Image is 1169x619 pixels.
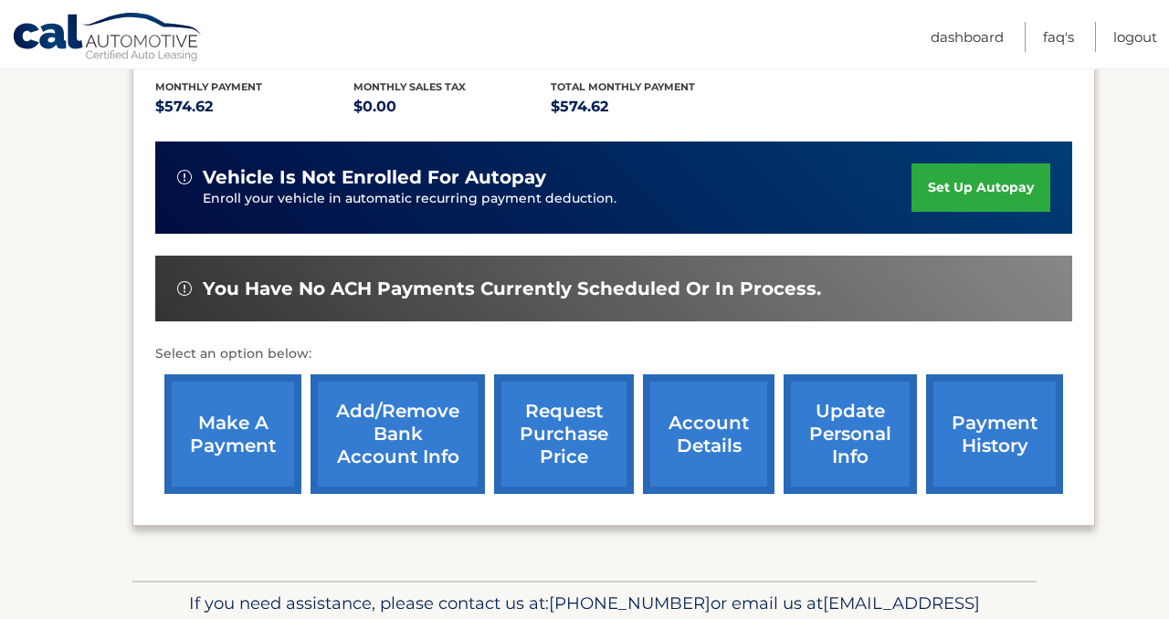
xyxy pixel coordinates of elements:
[551,80,695,93] span: Total Monthly Payment
[353,80,466,93] span: Monthly sales Tax
[311,374,485,494] a: Add/Remove bank account info
[12,12,204,65] a: Cal Automotive
[353,94,552,120] p: $0.00
[494,374,634,494] a: request purchase price
[549,593,711,614] span: [PHONE_NUMBER]
[164,374,301,494] a: make a payment
[1043,22,1074,52] a: FAQ's
[203,189,911,209] p: Enroll your vehicle in automatic recurring payment deduction.
[155,80,262,93] span: Monthly Payment
[551,94,749,120] p: $574.62
[926,374,1063,494] a: payment history
[155,343,1072,365] p: Select an option below:
[911,163,1050,212] a: set up autopay
[177,281,192,296] img: alert-white.svg
[177,170,192,184] img: alert-white.svg
[643,374,774,494] a: account details
[155,94,353,120] p: $574.62
[931,22,1004,52] a: Dashboard
[203,166,546,189] span: vehicle is not enrolled for autopay
[1113,22,1157,52] a: Logout
[784,374,917,494] a: update personal info
[203,278,821,300] span: You have no ACH payments currently scheduled or in process.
